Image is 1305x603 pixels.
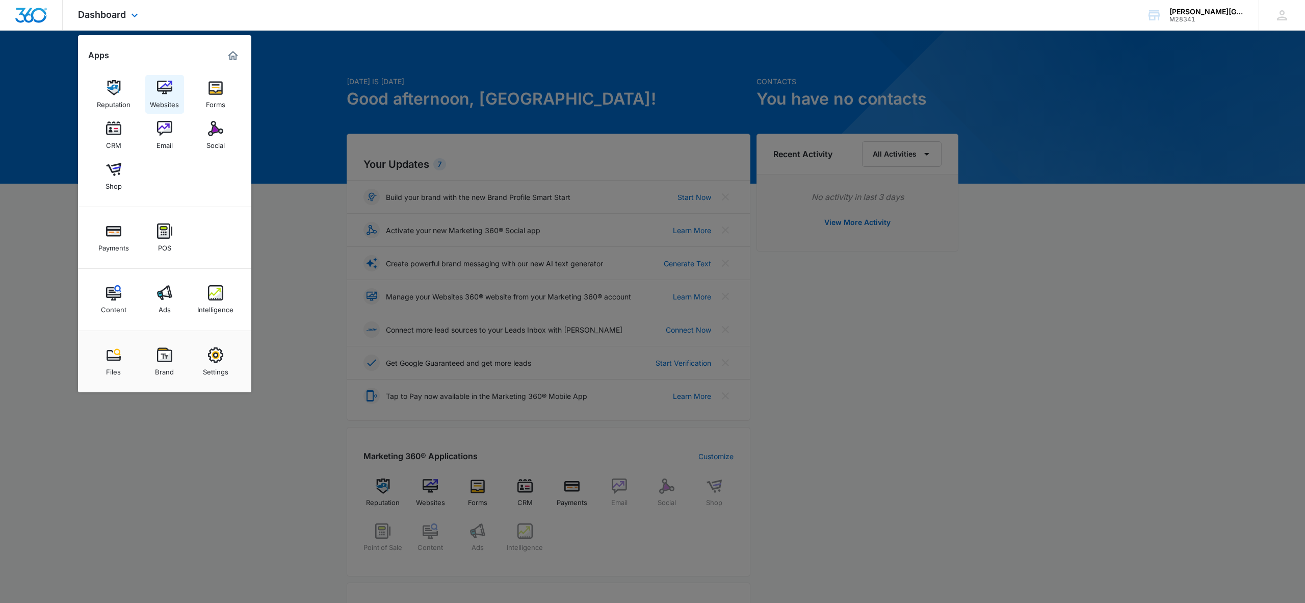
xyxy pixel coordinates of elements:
div: Email [156,136,173,149]
div: Websites [150,95,179,109]
div: Files [106,363,121,376]
div: Brand [155,363,174,376]
a: Shop [94,157,133,195]
div: account id [1169,16,1244,23]
div: Forms [206,95,225,109]
a: Forms [196,75,235,114]
div: Settings [203,363,228,376]
a: Email [145,116,184,155]
div: CRM [106,136,121,149]
a: Brand [145,342,184,381]
h2: Apps [88,51,109,60]
a: POS [145,218,184,257]
a: Payments [94,218,133,257]
a: Ads [145,280,184,319]
a: Files [94,342,133,381]
a: Websites [145,75,184,114]
div: Shop [106,177,122,190]
div: Ads [159,300,171,314]
a: Content [94,280,133,319]
a: CRM [94,116,133,155]
div: account name [1169,8,1244,16]
a: Settings [196,342,235,381]
a: Marketing 360® Dashboard [225,47,241,64]
div: Reputation [97,95,130,109]
a: Intelligence [196,280,235,319]
div: Social [206,136,225,149]
div: Payments [98,239,129,252]
a: Social [196,116,235,155]
div: Intelligence [197,300,233,314]
div: POS [158,239,171,252]
a: Reputation [94,75,133,114]
div: Content [101,300,126,314]
span: Dashboard [78,9,126,20]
